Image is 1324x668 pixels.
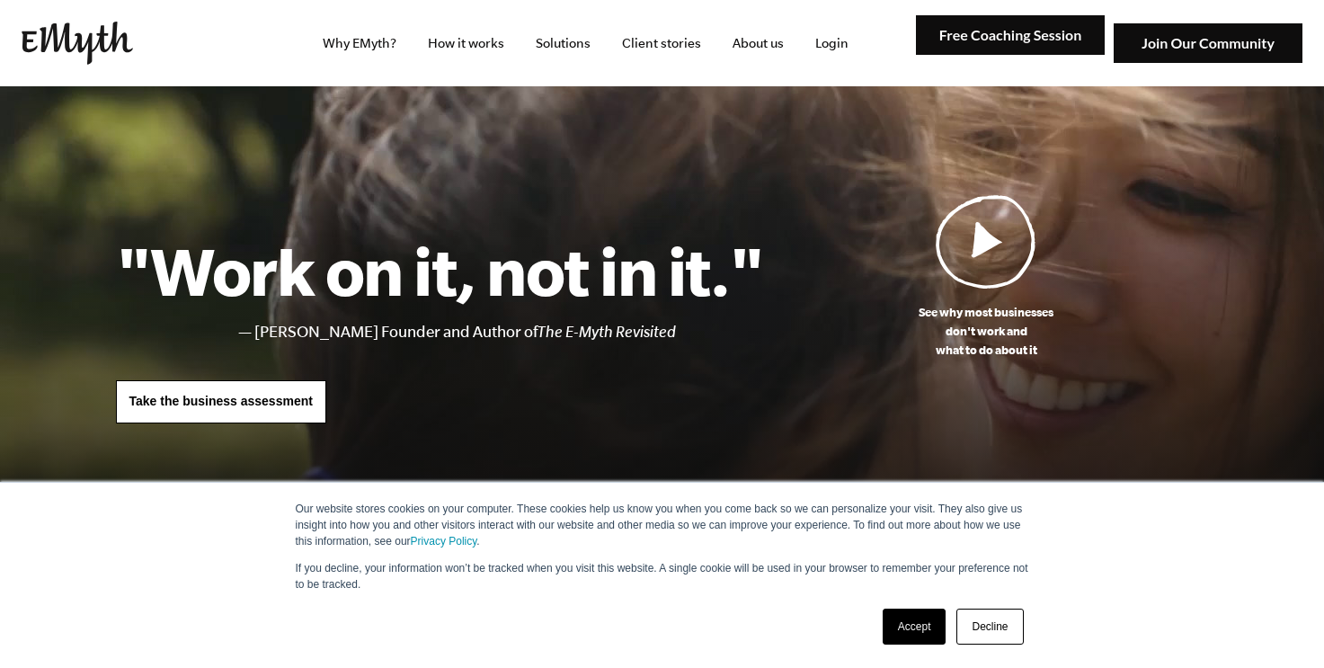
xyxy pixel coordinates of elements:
p: Our website stores cookies on your computer. These cookies help us know you when you come back so... [296,501,1029,549]
h1: "Work on it, not in it." [116,231,764,310]
a: Privacy Policy [411,535,477,548]
img: Free Coaching Session [916,15,1105,56]
a: Take the business assessment [116,380,326,423]
img: Join Our Community [1114,23,1302,64]
a: Accept [883,609,946,645]
img: Play Video [936,194,1036,289]
a: Decline [956,609,1023,645]
p: If you decline, your information won’t be tracked when you visit this website. A single cookie wi... [296,560,1029,592]
img: EMyth [22,22,133,65]
a: See why most businessesdon't work andwhat to do about it [764,194,1209,360]
i: The E-Myth Revisited [538,323,676,341]
span: Take the business assessment [129,394,313,408]
li: [PERSON_NAME] Founder and Author of [254,319,764,345]
p: See why most businesses don't work and what to do about it [764,303,1209,360]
